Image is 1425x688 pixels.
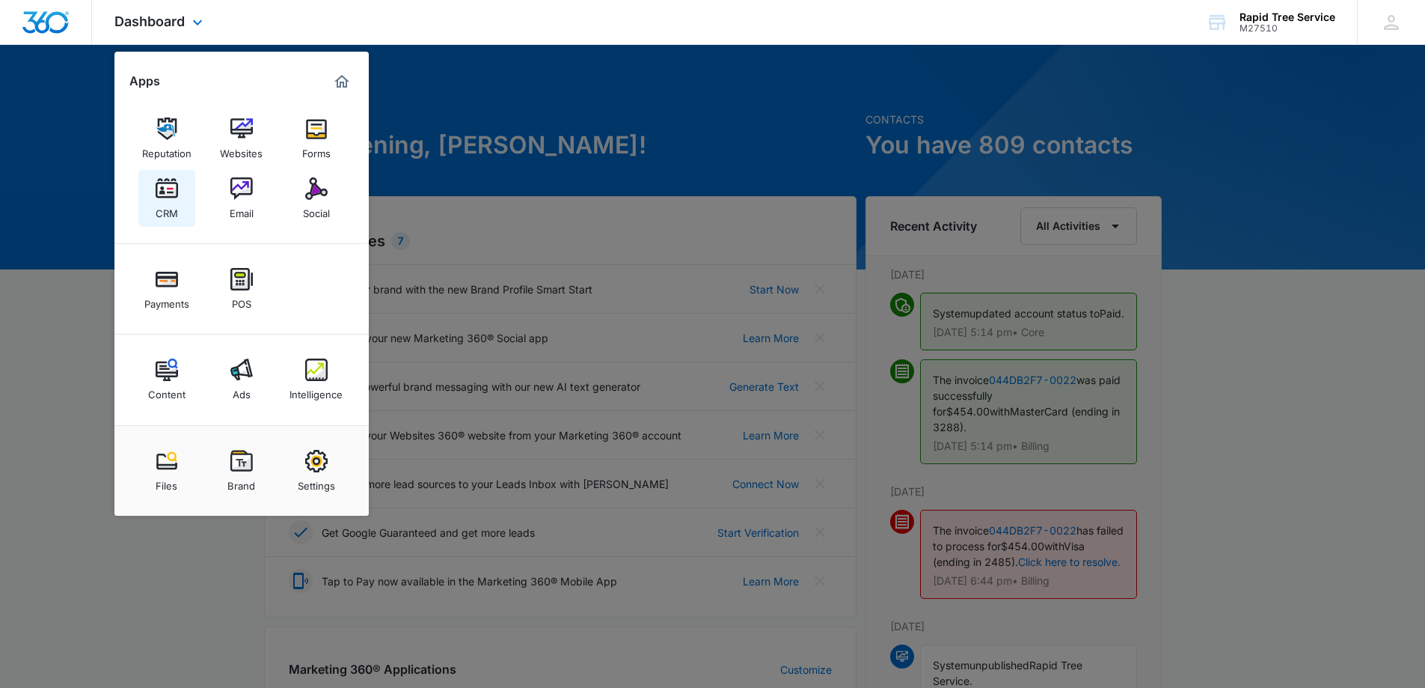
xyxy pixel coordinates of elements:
div: Files [156,472,177,492]
a: Websites [213,110,270,167]
a: Files [138,442,195,499]
a: Settings [288,442,345,499]
div: Ads [233,381,251,401]
div: CRM [156,200,178,219]
div: Websites [220,140,263,159]
a: Reputation [138,110,195,167]
div: Reputation [142,140,191,159]
div: POS [232,290,251,310]
div: Email [230,200,254,219]
a: Payments [138,261,195,317]
div: account id [1239,23,1335,34]
a: Intelligence [288,351,345,408]
a: Email [213,170,270,227]
a: Forms [288,110,345,167]
a: CRM [138,170,195,227]
div: Intelligence [289,381,343,401]
a: Content [138,351,195,408]
h2: Apps [129,74,160,88]
a: Social [288,170,345,227]
a: Brand [213,442,270,499]
a: POS [213,261,270,317]
div: Payments [144,290,189,310]
span: Dashboard [114,13,185,29]
div: Forms [302,140,331,159]
div: Brand [227,472,255,492]
a: Marketing 360® Dashboard [330,70,354,94]
div: Content [148,381,186,401]
a: Ads [213,351,270,408]
div: account name [1239,11,1335,23]
div: Settings [298,472,335,492]
div: Social [303,200,330,219]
